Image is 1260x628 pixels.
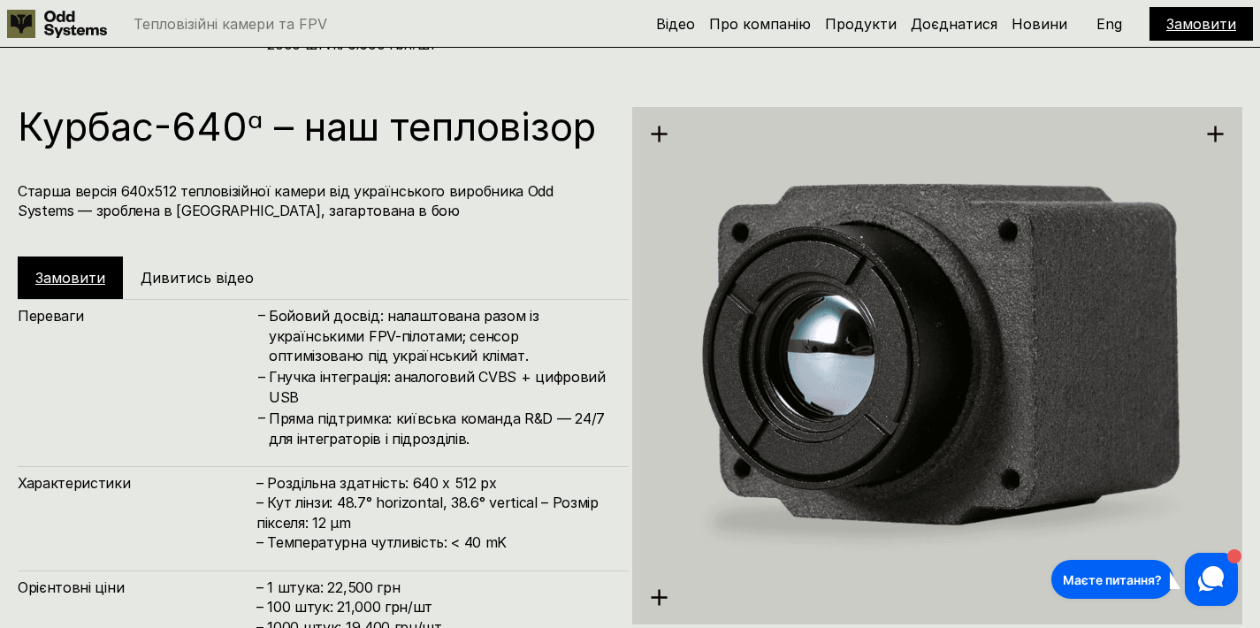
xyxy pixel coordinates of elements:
h4: Орієнтовні ціни [18,578,256,597]
a: Замовити [1166,15,1236,33]
h4: Бойовий досвід: налаштована разом із українськими FPV-пілотами; сенсор оптимізовано під українськ... [269,306,611,365]
p: Тепловізійні камери та FPV [134,17,327,31]
h4: Гнучка інтеграція: аналоговий CVBS + цифровий USB [269,367,611,407]
h4: Старша версія 640х512 тепловізійної камери від українського виробника Odd Systems — зроблена в [G... [18,181,611,221]
h4: – Роздільна здатність: 640 x 512 px – Кут лінзи: 48.7° horizontal, 38.6° vertical – Розмір піксел... [256,473,611,553]
p: Eng [1096,17,1122,31]
a: Новини [1012,15,1067,33]
a: Продукти [825,15,897,33]
h4: – [258,408,265,427]
h4: Переваги [18,306,256,325]
a: Доєднатися [911,15,997,33]
a: Про компанію [709,15,811,33]
h4: – [258,366,265,386]
a: Відео [656,15,695,33]
h5: Дивитись відео [141,268,254,287]
a: Замовити [35,269,105,287]
h4: Характеристики [18,473,256,493]
h1: Курбас-640ᵅ – наш тепловізор [18,107,611,146]
iframe: HelpCrunch [1047,548,1242,610]
h4: Пряма підтримка: київська команда R&D — 24/7 для інтеграторів і підрозділів. [269,409,611,448]
h4: – [258,305,265,325]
